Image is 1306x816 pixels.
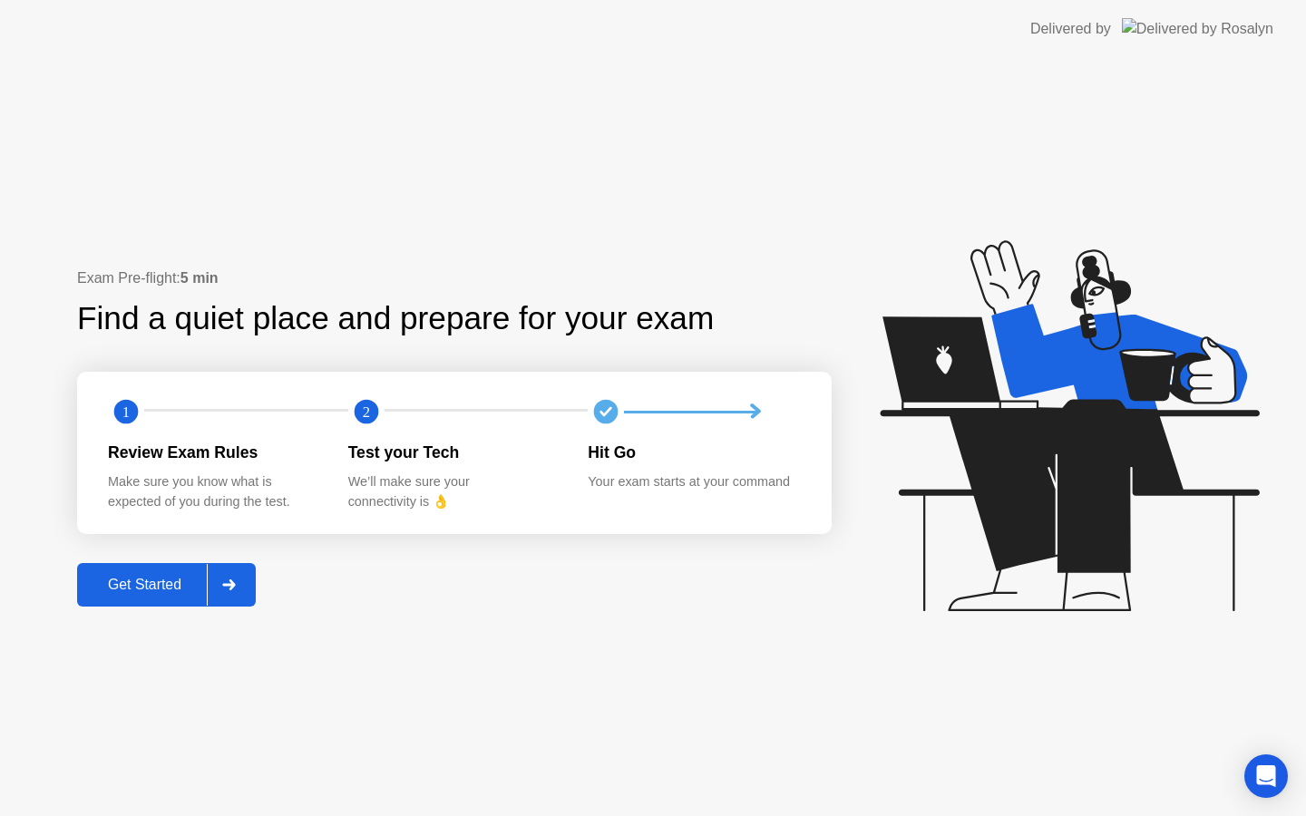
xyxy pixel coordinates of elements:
[348,441,560,464] div: Test your Tech
[1244,754,1288,798] div: Open Intercom Messenger
[83,577,207,593] div: Get Started
[588,472,799,492] div: Your exam starts at your command
[363,403,370,421] text: 2
[1030,18,1111,40] div: Delivered by
[122,403,130,421] text: 1
[348,472,560,511] div: We’ll make sure your connectivity is 👌
[77,267,832,289] div: Exam Pre-flight:
[588,441,799,464] div: Hit Go
[77,563,256,607] button: Get Started
[77,295,716,343] div: Find a quiet place and prepare for your exam
[1122,18,1273,39] img: Delivered by Rosalyn
[108,472,319,511] div: Make sure you know what is expected of you during the test.
[180,270,219,286] b: 5 min
[108,441,319,464] div: Review Exam Rules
